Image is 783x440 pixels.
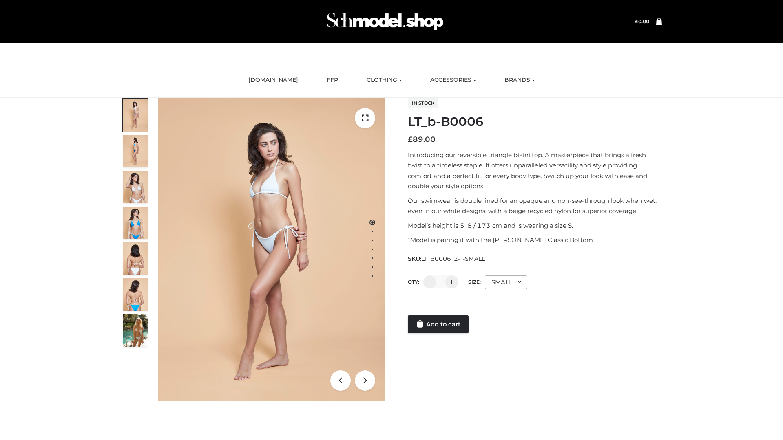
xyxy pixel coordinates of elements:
[242,71,304,89] a: [DOMAIN_NAME]
[468,279,481,285] label: Size:
[408,135,413,144] span: £
[408,279,419,285] label: QTY:
[123,314,148,347] img: Arieltop_CloudNine_AzureSky2.jpg
[123,207,148,239] img: ArielClassicBikiniTop_CloudNine_AzureSky_OW114ECO_4-scaled.jpg
[485,275,527,289] div: SMALL
[498,71,541,89] a: BRANDS
[408,98,438,108] span: In stock
[635,18,649,24] bdi: 0.00
[408,235,662,245] p: *Model is pairing it with the [PERSON_NAME] Classic Bottom
[408,135,436,144] bdi: 89.00
[635,18,638,24] span: £
[635,18,649,24] a: £0.00
[324,5,446,37] img: Schmodel Admin 964
[123,135,148,167] img: ArielClassicBikiniTop_CloudNine_AzureSky_OW114ECO_2-scaled.jpg
[123,278,148,311] img: ArielClassicBikiniTop_CloudNine_AzureSky_OW114ECO_8-scaled.jpg
[421,255,485,262] span: LT_B0006_2-_-SMALL
[424,71,482,89] a: ACCESSORIES
[408,114,662,129] h1: LT_b-B0006
[408,220,662,231] p: Model’s height is 5 ‘8 / 173 cm and is wearing a size S.
[123,99,148,132] img: ArielClassicBikiniTop_CloudNine_AzureSky_OW114ECO_1-scaled.jpg
[408,315,469,333] a: Add to cart
[321,71,344,89] a: FFP
[408,150,662,191] p: Introducing our reversible triangle bikini top. A masterpiece that brings a fresh twist to a time...
[408,254,486,264] span: SKU:
[123,242,148,275] img: ArielClassicBikiniTop_CloudNine_AzureSky_OW114ECO_7-scaled.jpg
[123,171,148,203] img: ArielClassicBikiniTop_CloudNine_AzureSky_OW114ECO_3-scaled.jpg
[408,196,662,216] p: Our swimwear is double lined for an opaque and non-see-through look when wet, even in our white d...
[361,71,408,89] a: CLOTHING
[158,98,385,401] img: ArielClassicBikiniTop_CloudNine_AzureSky_OW114ECO_1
